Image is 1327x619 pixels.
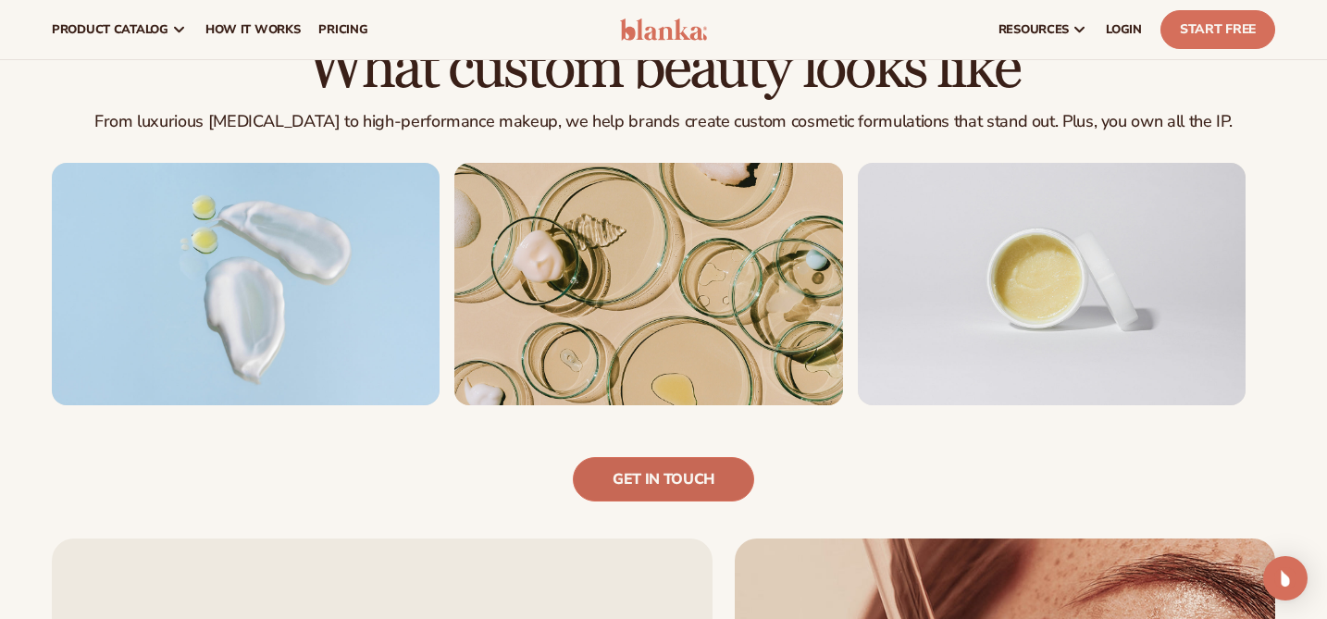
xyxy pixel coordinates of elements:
[573,457,754,501] a: Get in touch
[454,163,842,405] img: Skin care swatches in petri dishes.
[52,22,168,37] span: product catalog
[52,38,1275,100] h2: What custom beauty looks like
[52,163,440,405] img: Cream and serum swatch on blue background.
[1160,10,1275,49] a: Start Free
[998,22,1069,37] span: resources
[1263,556,1308,600] div: Open Intercom Messenger
[858,163,1246,405] img: White jar of balm.
[52,111,1275,132] p: From luxurious [MEDICAL_DATA] to high-performance makeup, we help brands create custom cosmetic f...
[318,22,367,37] span: pricing
[205,22,301,37] span: How It Works
[620,19,707,41] img: logo
[1106,22,1142,37] span: LOGIN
